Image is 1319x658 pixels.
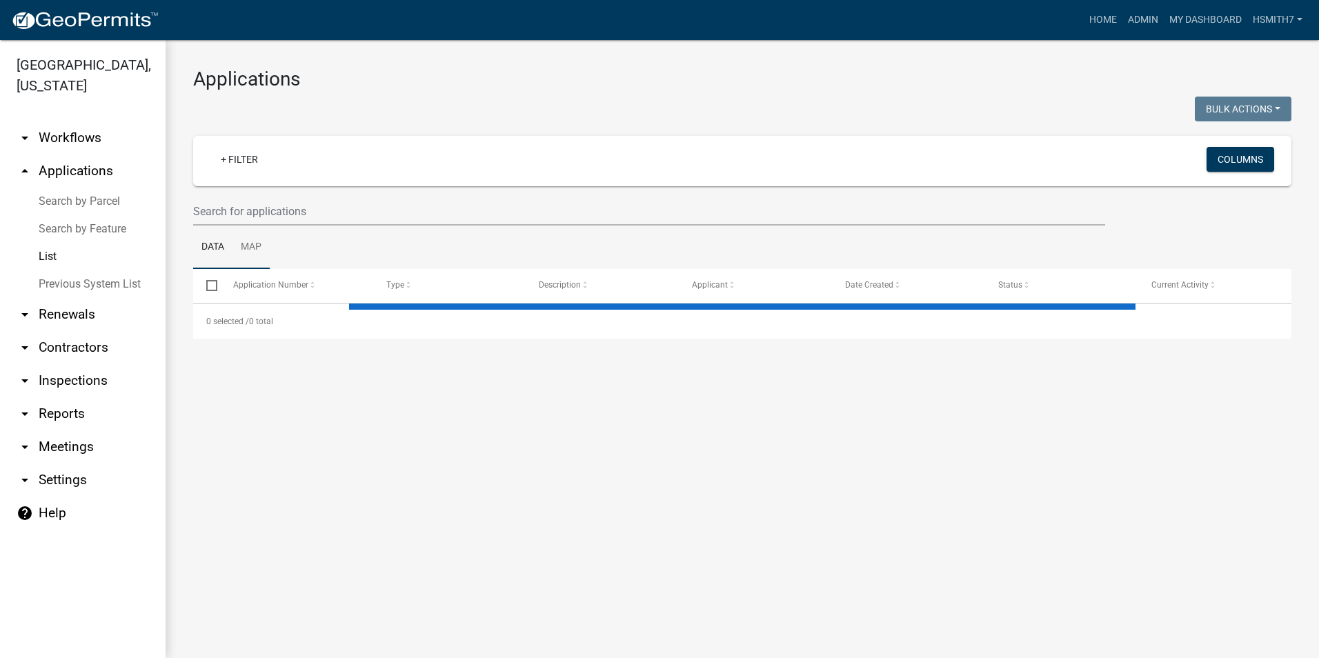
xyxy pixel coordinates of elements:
[692,280,728,290] span: Applicant
[17,472,33,488] i: arrow_drop_down
[1247,7,1308,33] a: hsmith7
[17,163,33,179] i: arrow_drop_up
[219,269,373,302] datatable-header-cell: Application Number
[206,317,249,326] span: 0 selected /
[233,280,308,290] span: Application Number
[17,339,33,356] i: arrow_drop_down
[373,269,526,302] datatable-header-cell: Type
[539,280,581,290] span: Description
[1151,280,1209,290] span: Current Activity
[1195,97,1291,121] button: Bulk Actions
[193,269,219,302] datatable-header-cell: Select
[193,68,1291,91] h3: Applications
[193,197,1105,226] input: Search for applications
[17,372,33,389] i: arrow_drop_down
[845,280,893,290] span: Date Created
[386,280,404,290] span: Type
[1207,147,1274,172] button: Columns
[998,280,1022,290] span: Status
[1164,7,1247,33] a: My Dashboard
[232,226,270,270] a: Map
[1138,269,1291,302] datatable-header-cell: Current Activity
[193,304,1291,339] div: 0 total
[17,439,33,455] i: arrow_drop_down
[679,269,832,302] datatable-header-cell: Applicant
[210,147,269,172] a: + Filter
[1084,7,1122,33] a: Home
[1122,7,1164,33] a: Admin
[193,226,232,270] a: Data
[17,306,33,323] i: arrow_drop_down
[832,269,985,302] datatable-header-cell: Date Created
[17,505,33,521] i: help
[17,130,33,146] i: arrow_drop_down
[526,269,679,302] datatable-header-cell: Description
[17,406,33,422] i: arrow_drop_down
[985,269,1138,302] datatable-header-cell: Status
